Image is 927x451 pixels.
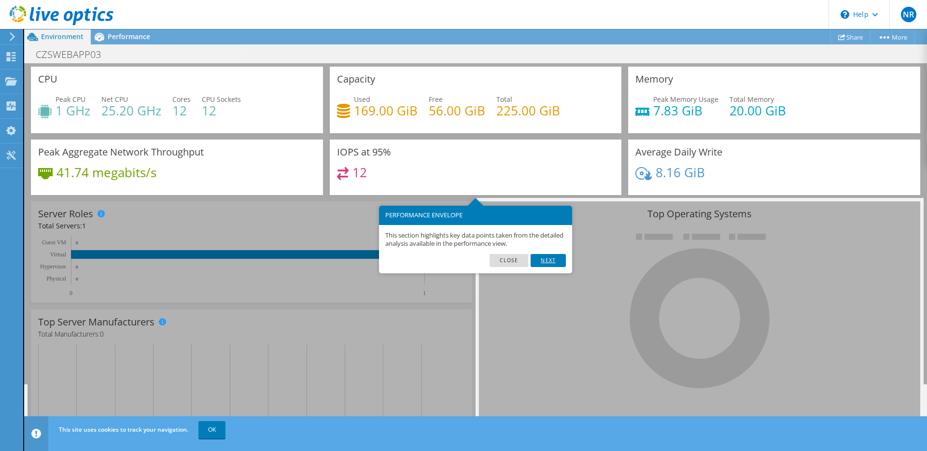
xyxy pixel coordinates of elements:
span: Performance [108,32,150,41]
svg: \n [841,10,849,19]
span: NR [901,7,916,22]
span: This site uses cookies to track your navigation. [59,425,188,434]
h3: PERFORMANCE ENVELOPE [385,212,566,218]
h1: CZSWEBAPP03 [31,49,116,60]
a: Close [490,254,529,267]
a: Share [830,29,871,44]
a: More [870,29,915,44]
p: This section highlights key data points taken from the detailed analysis available in the perform... [385,231,566,248]
span: Environment [41,32,84,41]
a: Next [531,254,565,267]
a: OK [198,421,225,438]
